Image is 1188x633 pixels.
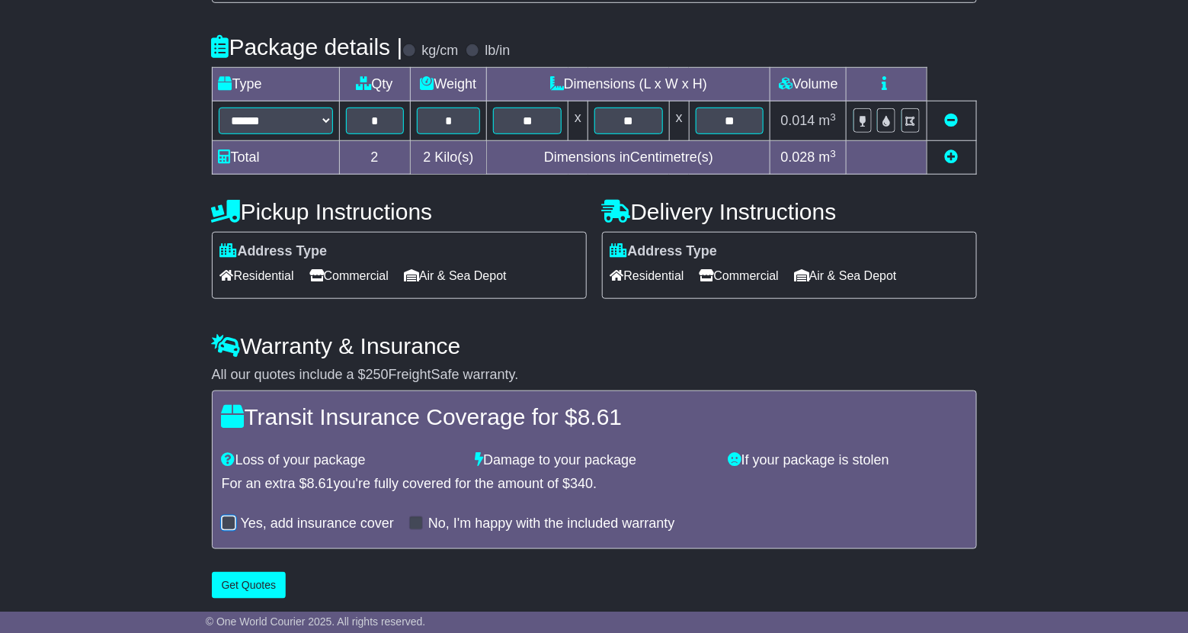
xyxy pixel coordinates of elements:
[212,333,977,358] h4: Warranty & Insurance
[212,572,287,599] button: Get Quotes
[794,264,897,288] span: Air & Sea Depot
[212,199,587,224] h4: Pickup Instructions
[602,199,977,224] h4: Delivery Instructions
[578,404,622,429] span: 8.61
[487,141,770,175] td: Dimensions in Centimetre(s)
[781,113,815,128] span: 0.014
[212,367,977,384] div: All our quotes include a $ FreightSafe warranty.
[819,149,837,165] span: m
[781,149,815,165] span: 0.028
[819,113,837,128] span: m
[831,111,837,123] sup: 3
[669,101,689,141] td: x
[467,452,721,469] div: Damage to your package
[945,149,959,165] a: Add new item
[339,68,410,101] td: Qty
[700,264,779,288] span: Commercial
[770,68,847,101] td: Volume
[222,476,967,493] div: For an extra $ you're fully covered for the amount of $ .
[404,264,507,288] span: Air & Sea Depot
[220,243,328,260] label: Address Type
[212,34,403,59] h4: Package details |
[610,264,684,288] span: Residential
[241,516,394,532] label: Yes, add insurance cover
[222,404,967,429] h4: Transit Insurance Coverage for $
[428,516,675,532] label: No, I'm happy with the included warranty
[610,243,718,260] label: Address Type
[945,113,959,128] a: Remove this item
[487,68,770,101] td: Dimensions (L x W x H)
[214,452,468,469] div: Loss of your package
[485,43,510,59] label: lb/in
[831,148,837,159] sup: 3
[309,264,389,288] span: Commercial
[421,43,458,59] label: kg/cm
[423,149,431,165] span: 2
[212,141,339,175] td: Total
[206,615,426,628] span: © One World Courier 2025. All rights reserved.
[568,101,588,141] td: x
[366,367,389,382] span: 250
[220,264,294,288] span: Residential
[410,68,487,101] td: Weight
[212,68,339,101] td: Type
[721,452,975,469] div: If your package is stolen
[570,476,593,491] span: 340
[307,476,334,491] span: 8.61
[410,141,487,175] td: Kilo(s)
[339,141,410,175] td: 2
